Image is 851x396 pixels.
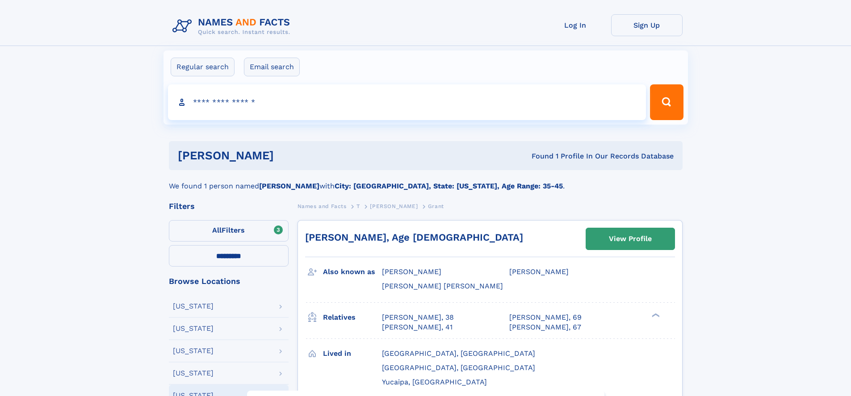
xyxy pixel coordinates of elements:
a: Log In [540,14,611,36]
a: [PERSON_NAME] [370,200,418,212]
b: City: [GEOGRAPHIC_DATA], State: [US_STATE], Age Range: 35-45 [335,182,563,190]
span: [GEOGRAPHIC_DATA], [GEOGRAPHIC_DATA] [382,349,535,358]
div: [US_STATE] [173,347,214,354]
div: Filters [169,202,289,210]
div: Browse Locations [169,277,289,285]
label: Filters [169,220,289,242]
span: Grant [428,203,444,209]
div: [US_STATE] [173,370,214,377]
a: View Profile [586,228,675,250]
span: All [212,226,222,234]
h3: Lived in [323,346,382,361]
a: Names and Facts [298,200,347,212]
a: T [356,200,360,212]
span: [PERSON_NAME] [PERSON_NAME] [382,282,503,290]
div: ❯ [650,312,660,318]
h3: Also known as [323,264,382,279]
span: [PERSON_NAME] [370,203,418,209]
div: [US_STATE] [173,325,214,332]
a: [PERSON_NAME], 38 [382,313,454,322]
input: search input [168,84,646,120]
b: [PERSON_NAME] [259,182,319,190]
a: Sign Up [611,14,683,36]
a: [PERSON_NAME], 69 [509,313,582,322]
button: Search Button [650,84,683,120]
a: [PERSON_NAME], Age [DEMOGRAPHIC_DATA] [305,232,523,243]
div: [US_STATE] [173,303,214,310]
div: Found 1 Profile In Our Records Database [402,151,674,161]
label: Regular search [171,58,235,76]
a: [PERSON_NAME], 41 [382,322,453,332]
div: We found 1 person named with . [169,170,683,192]
span: Yucaipa, [GEOGRAPHIC_DATA] [382,378,487,386]
label: Email search [244,58,300,76]
h1: [PERSON_NAME] [178,150,403,161]
a: [PERSON_NAME], 67 [509,322,581,332]
span: T [356,203,360,209]
span: [PERSON_NAME] [509,267,569,276]
img: Logo Names and Facts [169,14,298,38]
div: View Profile [609,229,652,249]
h3: Relatives [323,310,382,325]
span: [PERSON_NAME] [382,267,441,276]
span: [GEOGRAPHIC_DATA], [GEOGRAPHIC_DATA] [382,363,535,372]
